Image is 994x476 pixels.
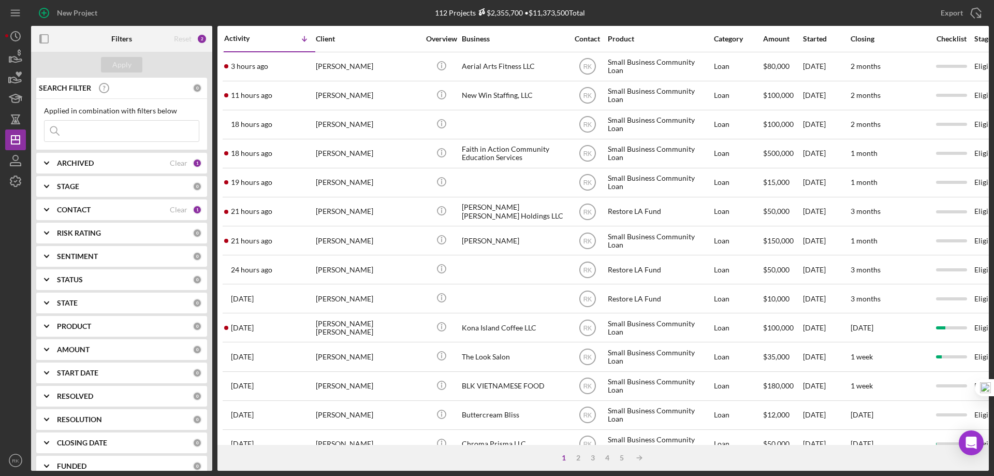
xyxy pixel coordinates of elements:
[231,382,254,390] time: 2025-08-26 01:51
[231,440,254,448] time: 2025-08-12 20:46
[462,140,565,167] div: Faith in Action Community Education Services
[57,159,94,167] b: ARCHIVED
[101,57,142,73] button: Apply
[435,8,585,17] div: 112 Projects • $11,373,500 Total
[231,266,272,274] time: 2025-10-02 18:08
[316,401,419,429] div: [PERSON_NAME]
[316,256,419,283] div: [PERSON_NAME]
[316,82,419,109] div: [PERSON_NAME]
[941,3,963,23] div: Export
[608,401,711,429] div: Small Business Community Loan
[980,382,991,393] img: one_i.png
[763,439,790,448] span: $50,000
[231,237,272,245] time: 2025-10-02 20:50
[583,441,592,448] text: RK
[57,276,83,284] b: STATUS
[803,256,850,283] div: [DATE]
[608,111,711,138] div: Small Business Community Loan
[476,8,523,17] div: $2,355,700
[193,158,202,168] div: 1
[714,198,762,225] div: Loan
[714,53,762,80] div: Loan
[583,150,592,157] text: RK
[763,91,794,99] span: $100,000
[31,3,108,23] button: New Project
[193,461,202,471] div: 0
[316,227,419,254] div: [PERSON_NAME]
[803,35,850,43] div: Started
[583,324,592,331] text: RK
[583,92,592,99] text: RK
[608,140,711,167] div: Small Business Community Loan
[714,401,762,429] div: Loan
[316,314,419,341] div: [PERSON_NAME] [PERSON_NAME]
[714,35,762,43] div: Category
[608,169,711,196] div: Small Business Community Loan
[174,35,192,43] div: Reset
[462,198,565,225] div: [PERSON_NAME] [PERSON_NAME] Holdings LLC
[608,35,711,43] div: Product
[608,285,711,312] div: Restore LA Fund
[193,83,202,93] div: 0
[763,381,794,390] span: $180,000
[231,353,254,361] time: 2025-08-28 19:20
[193,392,202,401] div: 0
[462,401,565,429] div: Buttercream Bliss
[851,62,881,70] time: 2 months
[224,34,270,42] div: Activity
[193,322,202,331] div: 0
[608,198,711,225] div: Restore LA Fund
[803,343,850,370] div: [DATE]
[462,227,565,254] div: [PERSON_NAME]
[803,111,850,138] div: [DATE]
[851,410,873,419] time: [DATE]
[5,450,26,471] button: RK
[231,149,272,157] time: 2025-10-02 23:56
[714,343,762,370] div: Loan
[193,182,202,191] div: 0
[851,35,928,43] div: Closing
[316,372,419,400] div: [PERSON_NAME]
[316,285,419,312] div: [PERSON_NAME]
[763,178,790,186] span: $15,000
[851,265,881,274] time: 3 months
[57,392,93,400] b: RESOLVED
[714,140,762,167] div: Loan
[600,454,615,462] div: 4
[583,179,592,186] text: RK
[803,372,850,400] div: [DATE]
[803,82,850,109] div: [DATE]
[557,454,571,462] div: 1
[231,62,268,70] time: 2025-10-03 15:32
[231,91,272,99] time: 2025-10-03 07:31
[57,3,97,23] div: New Project
[803,53,850,80] div: [DATE]
[851,439,873,448] time: [DATE]
[193,368,202,378] div: 0
[193,228,202,238] div: 0
[462,82,565,109] div: New Win Staffing, LLC
[316,430,419,458] div: [PERSON_NAME]
[57,252,98,261] b: SENTIMENT
[930,3,989,23] button: Export
[714,169,762,196] div: Loan
[57,229,101,237] b: RISK RATING
[714,227,762,254] div: Loan
[57,369,98,377] b: START DATE
[462,35,565,43] div: Business
[608,430,711,458] div: Small Business Community Loan
[462,314,565,341] div: Kona Island Coffee LLC
[568,35,607,43] div: Contact
[763,410,790,419] span: $12,000
[316,198,419,225] div: [PERSON_NAME]
[462,430,565,458] div: Chroma Prisma LLC
[851,236,878,245] time: 1 month
[583,237,592,244] text: RK
[714,372,762,400] div: Loan
[851,352,873,361] time: 1 week
[714,111,762,138] div: Loan
[763,236,794,245] span: $150,000
[851,178,878,186] time: 1 month
[803,140,850,167] div: [DATE]
[231,324,254,332] time: 2025-10-01 22:01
